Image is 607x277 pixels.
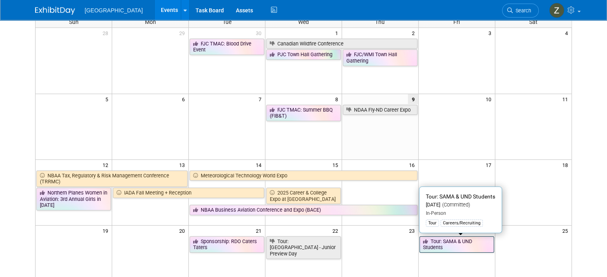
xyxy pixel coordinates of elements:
[334,28,342,38] span: 1
[36,188,111,210] a: Northern Planes Women in Aviation: 3rd Annual Girls in [DATE]
[488,28,495,38] span: 3
[343,49,417,66] a: FJC/WMI Town Hall Gathering
[513,8,531,14] span: Search
[102,226,112,236] span: 19
[258,94,265,104] span: 7
[562,160,571,170] span: 18
[562,94,571,104] span: 11
[190,205,417,215] a: NBAA Business Aviation Conference and Expo (BACE)
[105,94,112,104] span: 5
[102,28,112,38] span: 28
[426,193,495,200] span: Tour: SAMA & UND Students
[113,188,264,198] a: IADA Fall Meeting + Reception
[426,210,446,216] span: In-Person
[343,105,417,115] a: NDAA Fly-ND Career Expo
[529,19,538,25] span: Sat
[485,160,495,170] span: 17
[502,4,539,18] a: Search
[35,7,75,15] img: ExhibitDay
[69,19,79,25] span: Sun
[411,28,418,38] span: 2
[190,39,264,55] a: FJC TMAC: Blood Drive Event
[181,94,188,104] span: 6
[298,19,309,25] span: Wed
[266,236,341,259] a: Tour: [GEOGRAPHIC_DATA] - Junior Preview Day
[178,28,188,38] span: 29
[375,19,385,25] span: Thu
[426,220,439,227] div: Tour
[485,94,495,104] span: 10
[332,226,342,236] span: 22
[255,28,265,38] span: 30
[440,202,470,208] span: (Committed)
[102,160,112,170] span: 12
[419,236,494,253] a: Tour: SAMA & UND Students
[426,202,495,208] div: [DATE]
[36,171,188,187] a: NBAA Tax, Regulatory & Risk Management Conference (TRRMC)
[266,49,341,60] a: PJC Town Hall Gathering
[266,105,341,121] a: FJC TMAC: Summer BBQ (FIB&T)
[408,94,418,104] span: 9
[408,226,418,236] span: 23
[408,160,418,170] span: 16
[223,19,231,25] span: Tue
[145,19,156,25] span: Mon
[190,236,264,253] a: Sponsorship: RDO Caters Taters
[441,220,483,227] div: Careers/Recruiting
[564,28,571,38] span: 4
[255,226,265,236] span: 21
[178,226,188,236] span: 20
[266,39,417,49] a: Canadian Wildfire Conference
[453,19,460,25] span: Fri
[85,7,143,14] span: [GEOGRAPHIC_DATA]
[562,226,571,236] span: 25
[549,3,564,18] img: Zoe Graham
[334,94,342,104] span: 8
